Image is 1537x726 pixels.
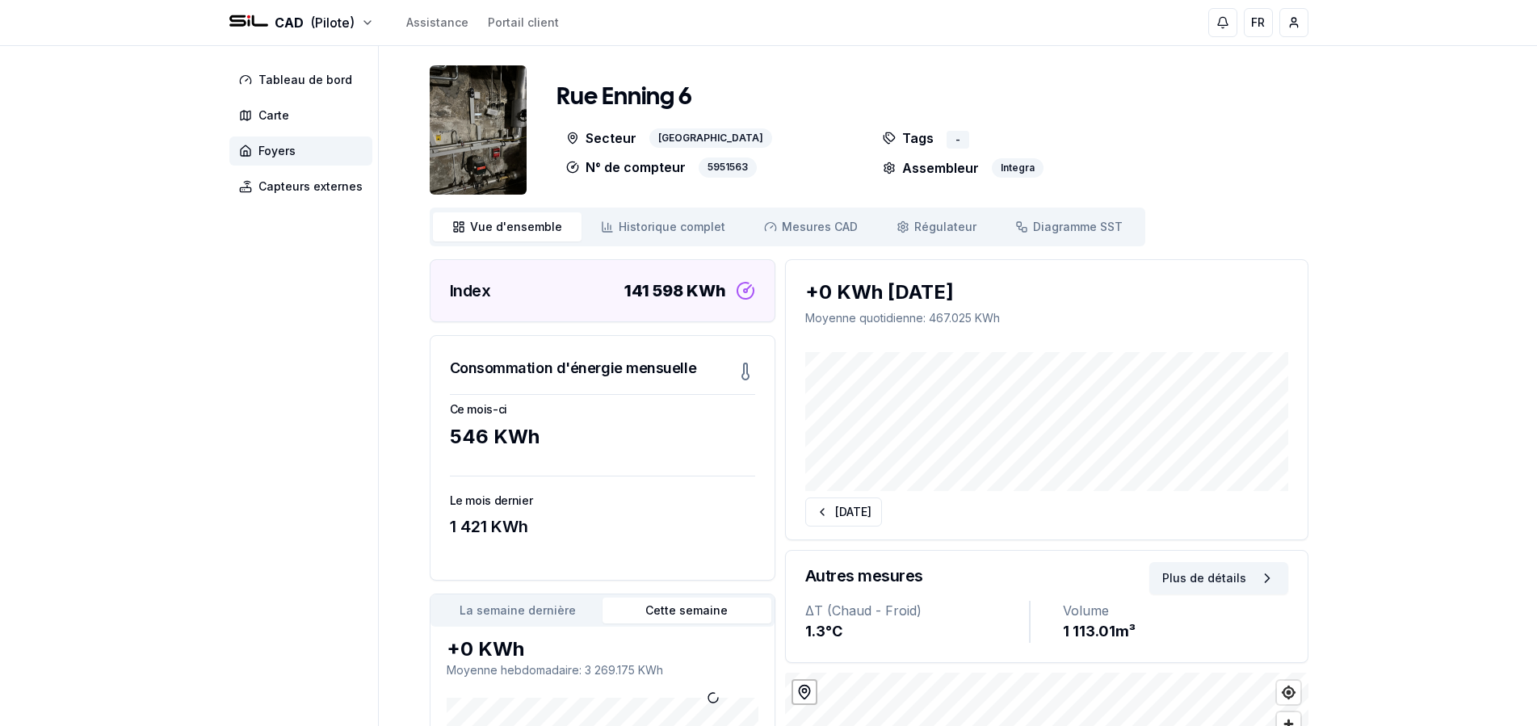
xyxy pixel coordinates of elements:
a: Tableau de bord [229,65,379,94]
a: Mesures CAD [745,212,877,241]
div: 1 113.01 m³ [1063,620,1288,643]
p: Moyenne hebdomadaire : 3 269.175 KWh [447,662,758,678]
span: Vue d'ensemble [470,219,562,235]
h3: Index [450,279,491,302]
button: Cette semaine [603,598,771,623]
span: CAD [275,13,304,32]
a: Assistance [406,15,468,31]
p: Secteur [566,128,636,149]
h3: Le mois dernier [450,493,755,509]
a: Historique complet [582,212,745,241]
p: Moyenne quotidienne : 467.025 KWh [805,310,1288,326]
div: 1 421 KWh [450,515,755,538]
button: FR [1244,8,1273,37]
h3: Autres mesures [805,564,923,587]
p: Assembleur [883,158,979,178]
span: Tableau de bord [258,72,352,88]
button: CAD(Pilote) [229,13,374,32]
button: Plus de détails [1149,562,1288,594]
img: SIL - CAD Logo [229,3,268,42]
button: La semaine dernière [434,598,603,623]
div: +0 KWh [DATE] [805,279,1288,305]
div: ΔT (Chaud - Froid) [805,601,1029,620]
div: 1.3 °C [805,620,1029,643]
span: Carte [258,107,289,124]
span: Régulateur [914,219,976,235]
span: Foyers [258,143,296,159]
a: Capteurs externes [229,172,379,201]
h3: Ce mois-ci [450,401,755,418]
h1: Rue Enning 6 [556,83,691,112]
a: Carte [229,101,379,130]
div: 546 KWh [450,424,755,450]
a: Portail client [488,15,559,31]
div: Integra [992,158,1044,178]
span: Diagramme SST [1033,219,1123,235]
button: [DATE] [805,497,882,527]
div: [GEOGRAPHIC_DATA] [649,128,772,149]
button: Find my location [1277,681,1300,704]
span: FR [1251,15,1265,31]
a: Régulateur [877,212,996,241]
a: Foyers [229,136,379,166]
a: Diagramme SST [996,212,1142,241]
div: +0 KWh [447,636,758,662]
h3: Consommation d'énergie mensuelle [450,357,697,380]
img: unit Image [430,65,527,195]
span: Historique complet [619,219,725,235]
div: 141 598 KWh [624,279,726,302]
span: Mesures CAD [782,219,858,235]
p: Tags [883,128,934,149]
div: 5951563 [699,157,757,178]
p: N° de compteur [566,157,686,178]
span: Capteurs externes [258,178,363,195]
div: Volume [1063,601,1288,620]
div: - [947,131,969,149]
span: (Pilote) [310,13,355,32]
a: Vue d'ensemble [433,212,582,241]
